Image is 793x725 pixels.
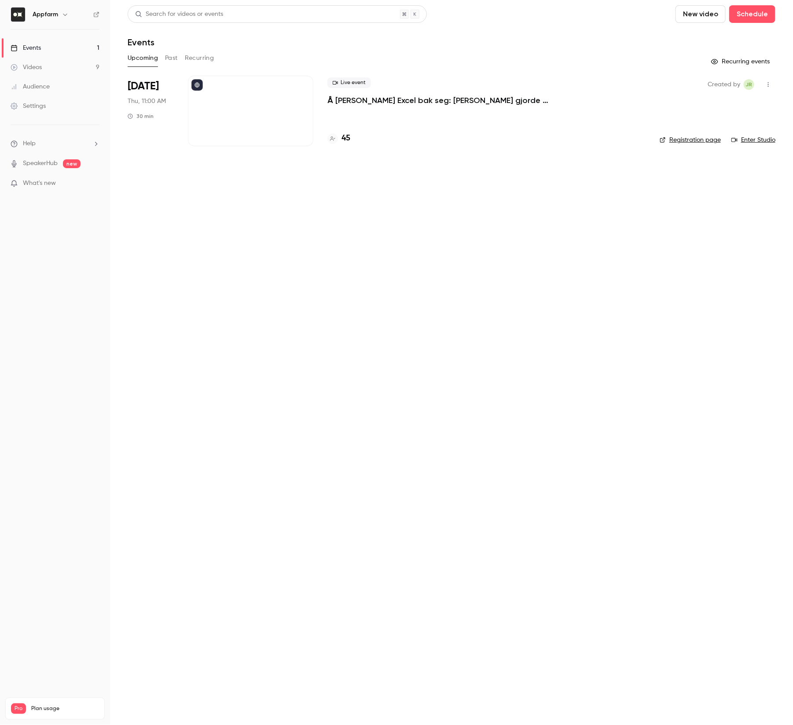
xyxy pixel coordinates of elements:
[128,113,154,120] div: 30 min
[89,180,99,188] iframe: Noticeable Trigger
[707,55,775,69] button: Recurring events
[128,37,154,48] h1: Events
[676,5,726,23] button: New video
[731,136,775,144] a: Enter Studio
[11,44,41,52] div: Events
[729,5,775,23] button: Schedule
[23,139,36,148] span: Help
[128,51,158,65] button: Upcoming
[11,63,42,72] div: Videos
[63,159,81,168] span: new
[744,79,754,90] span: Julie Remen
[23,159,58,168] a: SpeakerHub
[128,76,174,146] div: Sep 18 Thu, 11:00 AM (Europe/Oslo)
[23,179,56,188] span: What's new
[327,77,371,88] span: Live event
[327,132,350,144] a: 45
[165,51,178,65] button: Past
[185,51,214,65] button: Recurring
[11,703,26,714] span: Pro
[11,102,46,110] div: Settings
[128,97,166,106] span: Thu, 11:00 AM
[746,79,753,90] span: JR
[708,79,740,90] span: Created by
[135,10,223,19] div: Search for videos or events
[33,10,58,19] h6: Appfarm
[128,79,159,93] span: [DATE]
[341,132,350,144] h4: 45
[660,136,721,144] a: Registration page
[11,139,99,148] li: help-dropdown-opener
[31,705,99,712] span: Plan usage
[11,82,50,91] div: Audience
[327,95,591,106] a: Å [PERSON_NAME] Excel bak seg: [PERSON_NAME] gjorde millionbesparelser med skreddersydd ressurspl...
[11,7,25,22] img: Appfarm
